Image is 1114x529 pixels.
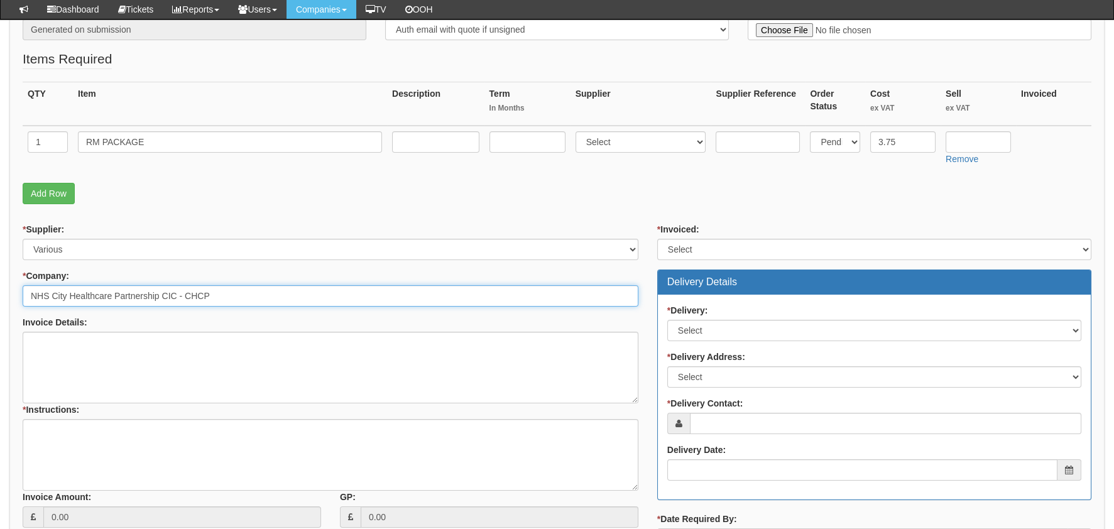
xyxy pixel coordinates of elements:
th: Invoiced [1016,82,1091,126]
th: Supplier Reference [711,82,805,126]
label: Company: [23,270,69,282]
small: ex VAT [870,103,936,114]
th: Order Status [805,82,865,126]
a: Add Row [23,183,75,204]
h3: Delivery Details [667,276,1081,288]
label: Supplier: [23,223,64,236]
a: Remove [946,154,978,164]
small: ex VAT [946,103,1011,114]
th: Supplier [571,82,711,126]
th: QTY [23,82,73,126]
label: Delivery Date: [667,444,726,456]
th: Sell [941,82,1016,126]
th: Term [484,82,571,126]
legend: Items Required [23,50,112,69]
label: GP: [340,491,356,503]
th: Cost [865,82,941,126]
label: Invoiced: [657,223,699,236]
label: Date Required By: [657,513,737,525]
th: Description [387,82,484,126]
th: Item [73,82,387,126]
label: Invoice Details: [23,316,87,329]
label: Delivery: [667,304,708,317]
label: Delivery Contact: [667,397,743,410]
label: Delivery Address: [667,351,745,363]
small: In Months [489,103,565,114]
label: Instructions: [23,403,79,416]
label: Invoice Amount: [23,491,91,503]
